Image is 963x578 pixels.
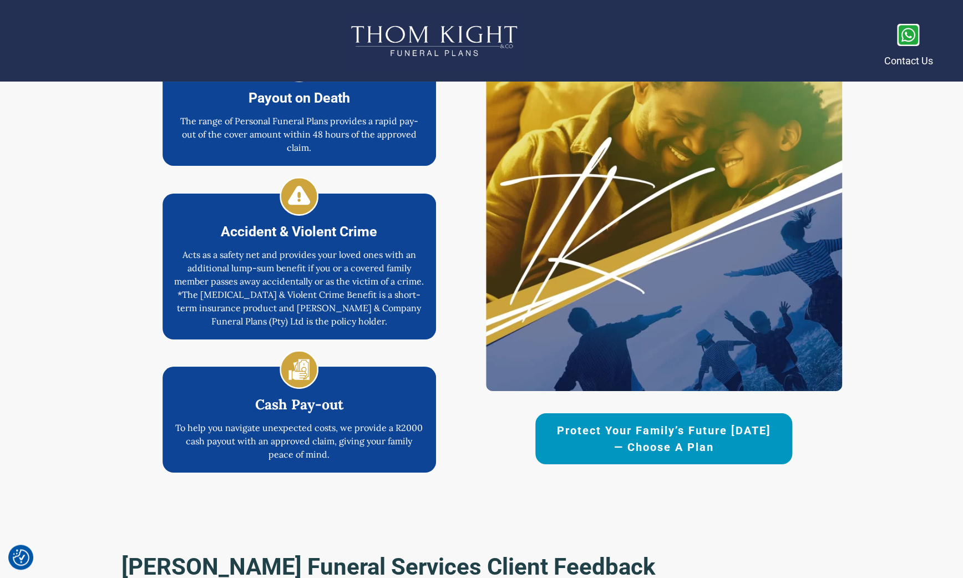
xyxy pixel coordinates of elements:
h6: Payout on Death [174,88,424,108]
img: thomkight-funeral-palns-benefits [486,16,843,391]
img: Icon_Cash Pay-out [280,350,318,389]
h6: Cash Pay-out [174,395,424,414]
button: Consent Preferences [13,549,29,566]
h6: Accident & Violent Crime [174,222,424,241]
img: Icon_Accident & Violent Crime [280,177,318,216]
p: Contact Us [884,52,932,70]
p: To help you navigate unexpected costs, we provide a R2000 cash payout with an approved claim, giv... [174,421,424,461]
p: The range of Personal Funeral Plans provides a rapid pay-out of the cover amount within 48 hours ... [174,114,424,154]
img: Revisit consent button [13,549,29,566]
a: Protect Your Family’s Future [DATE] — Choose a Plan [535,413,792,464]
span: Protect Your Family’s Future [DATE] — Choose a Plan [555,422,773,455]
p: Acts as a safety net and provides your loved ones with an additional lump-sum benefit if you or a... [174,248,424,328]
